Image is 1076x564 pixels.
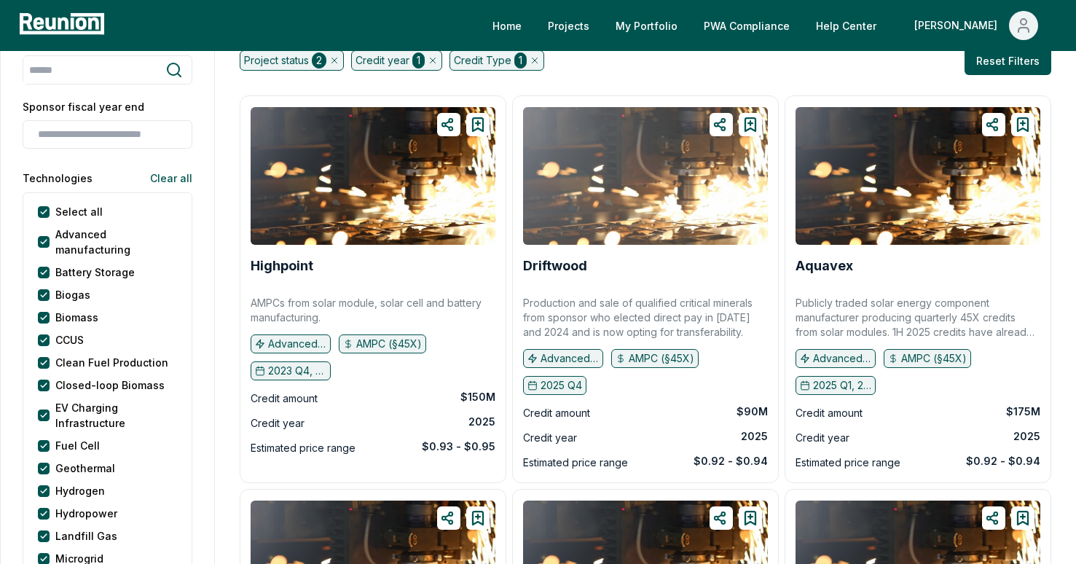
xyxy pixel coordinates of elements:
[55,461,115,476] label: Geothermal
[481,11,1061,40] nav: Main
[55,483,105,498] label: Hydrogen
[55,287,90,302] label: Biogas
[55,204,103,219] label: Select all
[694,454,768,469] div: $0.92 - $0.94
[629,351,694,366] p: AMPC (§45X)
[251,439,356,457] div: Estimated price range
[966,454,1040,469] div: $0.92 - $0.94
[796,404,863,422] div: Credit amount
[460,390,495,404] div: $150M
[138,163,192,192] button: Clear all
[965,46,1051,75] button: Reset Filters
[268,337,326,351] p: Advanced manufacturing
[55,310,98,325] label: Biomass
[23,99,192,114] label: Sponsor fiscal year end
[1006,404,1040,419] div: $175M
[251,334,331,353] button: Advanced manufacturing
[251,258,313,273] b: Highpoint
[796,296,1040,340] p: Publicly traded solar energy component manufacturer producing quarterly 45X credits from solar mo...
[55,400,177,431] label: EV Charging Infrastructure
[741,429,768,444] div: 2025
[55,332,84,348] label: CCUS
[903,11,1050,40] button: [PERSON_NAME]
[55,528,117,544] label: Landfill Gas
[796,429,849,447] div: Credit year
[240,50,344,71] div: Project status
[251,259,313,273] a: Highpoint
[523,349,603,368] button: Advanced manufacturing
[914,11,1003,40] div: [PERSON_NAME]
[514,52,527,68] div: 1
[251,107,495,245] img: Highpoint
[796,258,853,273] b: Aquavex
[481,11,533,40] a: Home
[251,415,305,432] div: Credit year
[268,364,326,378] p: 2023 Q4, 2025 Q4, 2026 Q1
[796,349,876,368] button: Advanced manufacturing
[536,11,601,40] a: Projects
[412,52,425,68] div: 1
[541,378,582,393] p: 2025 Q4
[251,390,318,407] div: Credit amount
[468,415,495,429] div: 2025
[356,337,422,351] p: AMPC (§45X)
[55,355,168,370] label: Clean Fuel Production
[813,351,871,366] p: Advanced manufacturing
[523,429,577,447] div: Credit year
[901,351,967,366] p: AMPC (§45X)
[1013,429,1040,444] div: 2025
[55,438,100,453] label: Fuel Cell
[737,404,768,419] div: $90M
[422,439,495,454] div: $0.93 - $0.95
[523,107,768,245] img: Driftwood
[796,376,876,395] button: 2025 Q1, 2025 Q2, 2025 Q3, 2025 Q4
[604,11,689,40] a: My Portfolio
[541,351,599,366] p: Advanced manufacturing
[23,171,93,186] label: Technologies
[251,296,495,325] p: AMPCs from solar module, solar cell and battery manufacturing.
[523,454,628,471] div: Estimated price range
[523,259,587,273] a: Driftwood
[55,506,117,521] label: Hydropower
[449,50,544,71] div: Credit Type
[796,259,853,273] a: Aquavex
[692,11,801,40] a: PWA Compliance
[804,11,888,40] a: Help Center
[813,378,871,393] p: 2025 Q1, 2025 Q2, 2025 Q3, 2025 Q4
[796,107,1040,245] img: Aquavex
[796,454,900,471] div: Estimated price range
[523,376,586,395] button: 2025 Q4
[523,296,768,340] p: Production and sale of qualified critical minerals from sponsor who elected direct pay in [DATE] ...
[523,258,587,273] b: Driftwood
[55,377,165,393] label: Closed-loop Biomass
[312,52,326,68] div: 2
[523,404,590,422] div: Credit amount
[251,361,331,380] button: 2023 Q4, 2025 Q4, 2026 Q1
[55,227,177,257] label: Advanced manufacturing
[351,50,442,71] div: Credit year
[55,265,135,280] label: Battery Storage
